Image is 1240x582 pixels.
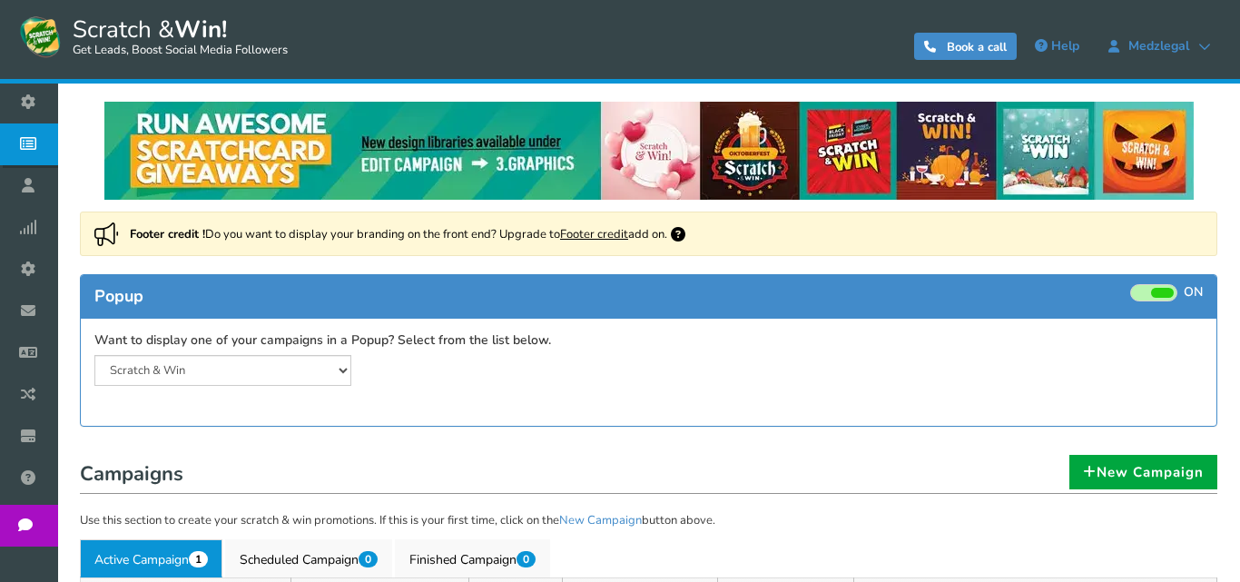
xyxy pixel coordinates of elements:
[1026,32,1088,61] a: Help
[18,14,64,59] img: Scratch and Win
[559,512,642,528] a: New Campaign
[1119,39,1198,54] span: Medzlegal
[104,102,1194,200] img: festival-poster-2020.webp
[189,551,208,567] span: 1
[1184,284,1203,301] span: ON
[80,512,1217,530] p: Use this section to create your scratch & win promotions. If this is your first time, click on th...
[18,14,288,59] a: Scratch &Win! Get Leads, Boost Social Media Followers
[1069,455,1217,489] a: New Campaign
[359,551,378,567] span: 0
[64,14,288,59] span: Scratch &
[94,285,143,307] span: Popup
[395,539,550,577] a: Finished Campaign
[80,458,1217,494] h1: Campaigns
[914,33,1017,60] a: Book a call
[947,39,1007,55] span: Book a call
[80,212,1217,256] div: Do you want to display your branding on the front end? Upgrade to add on.
[560,226,628,242] a: Footer credit
[130,226,205,242] strong: Footer credit !
[174,14,227,45] strong: Win!
[73,44,288,58] small: Get Leads, Boost Social Media Followers
[80,539,222,577] a: Active Campaign
[94,332,551,350] label: Want to display one of your campaigns in a Popup? Select from the list below.
[517,551,536,567] span: 0
[225,539,392,577] a: Scheduled Campaign
[1051,37,1079,54] span: Help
